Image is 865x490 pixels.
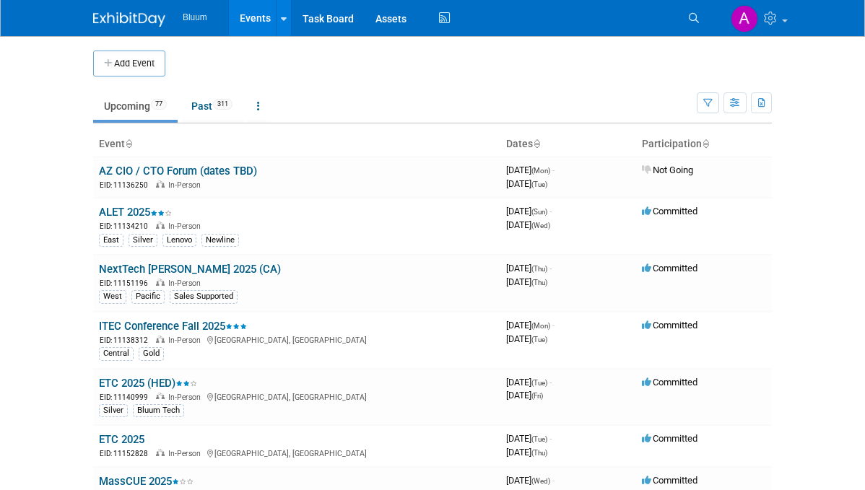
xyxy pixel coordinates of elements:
[531,449,547,457] span: (Thu)
[156,393,165,400] img: In-Person Event
[531,336,547,344] span: (Tue)
[100,450,154,458] span: EID: 11152828
[552,320,555,331] span: -
[636,132,772,157] th: Participation
[506,447,547,458] span: [DATE]
[168,180,205,190] span: In-Person
[549,433,552,444] span: -
[549,263,552,274] span: -
[642,263,697,274] span: Committed
[168,336,205,345] span: In-Person
[99,404,128,417] div: Silver
[99,447,495,459] div: [GEOGRAPHIC_DATA], [GEOGRAPHIC_DATA]
[642,206,697,216] span: Committed
[100,336,154,344] span: EID: 11138312
[125,138,132,149] a: Sort by Event Name
[156,180,165,188] img: In-Person Event
[99,234,123,247] div: East
[99,347,134,360] div: Central
[93,12,165,27] img: ExhibitDay
[151,99,167,110] span: 77
[93,132,500,157] th: Event
[201,234,239,247] div: Newline
[642,433,697,444] span: Committed
[213,99,232,110] span: 311
[506,390,543,401] span: [DATE]
[168,449,205,458] span: In-Person
[156,449,165,456] img: In-Person Event
[168,393,205,402] span: In-Person
[156,222,165,229] img: In-Person Event
[531,222,550,229] span: (Wed)
[531,322,550,330] span: (Mon)
[156,336,165,343] img: In-Person Event
[181,92,243,120] a: Past311
[99,165,257,178] a: AZ CIO / CTO Forum (dates TBD)
[99,390,495,403] div: [GEOGRAPHIC_DATA], [GEOGRAPHIC_DATA]
[549,377,552,388] span: -
[99,320,247,333] a: ITEC Conference Fall 2025
[506,320,555,331] span: [DATE]
[162,234,196,247] div: Lenovo
[549,206,552,216] span: -
[531,379,547,387] span: (Tue)
[506,206,552,216] span: [DATE]
[531,392,543,400] span: (Fri)
[642,475,697,486] span: Committed
[100,222,154,230] span: EID: 11134210
[531,477,550,485] span: (Wed)
[100,279,154,287] span: EID: 11151196
[93,92,178,120] a: Upcoming77
[506,219,550,230] span: [DATE]
[100,181,154,189] span: EID: 11136250
[133,404,184,417] div: Bluum Tech
[129,234,157,247] div: Silver
[702,138,709,149] a: Sort by Participation Type
[99,206,172,219] a: ALET 2025
[731,5,758,32] img: Alison Rossi
[506,333,547,344] span: [DATE]
[531,265,547,273] span: (Thu)
[552,475,555,486] span: -
[100,393,154,401] span: EID: 11140999
[506,475,555,486] span: [DATE]
[99,333,495,346] div: [GEOGRAPHIC_DATA], [GEOGRAPHIC_DATA]
[183,12,207,22] span: Bluum
[552,165,555,175] span: -
[642,165,693,175] span: Not Going
[642,320,697,331] span: Committed
[168,222,205,231] span: In-Person
[170,290,238,303] div: Sales Supported
[642,377,697,388] span: Committed
[531,180,547,188] span: (Tue)
[506,433,552,444] span: [DATE]
[99,263,281,276] a: NextTech [PERSON_NAME] 2025 (CA)
[139,347,164,360] div: Gold
[506,276,547,287] span: [DATE]
[99,290,126,303] div: West
[531,167,550,175] span: (Mon)
[168,279,205,288] span: In-Person
[500,132,636,157] th: Dates
[99,475,194,488] a: MassCUE 2025
[531,208,547,216] span: (Sun)
[506,377,552,388] span: [DATE]
[506,178,547,189] span: [DATE]
[506,165,555,175] span: [DATE]
[531,279,547,286] span: (Thu)
[531,435,547,443] span: (Tue)
[93,51,165,76] button: Add Event
[131,290,165,303] div: Pacific
[533,138,540,149] a: Sort by Start Date
[99,377,197,390] a: ETC 2025 (HED)
[99,433,144,446] a: ETC 2025
[506,263,552,274] span: [DATE]
[156,279,165,286] img: In-Person Event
